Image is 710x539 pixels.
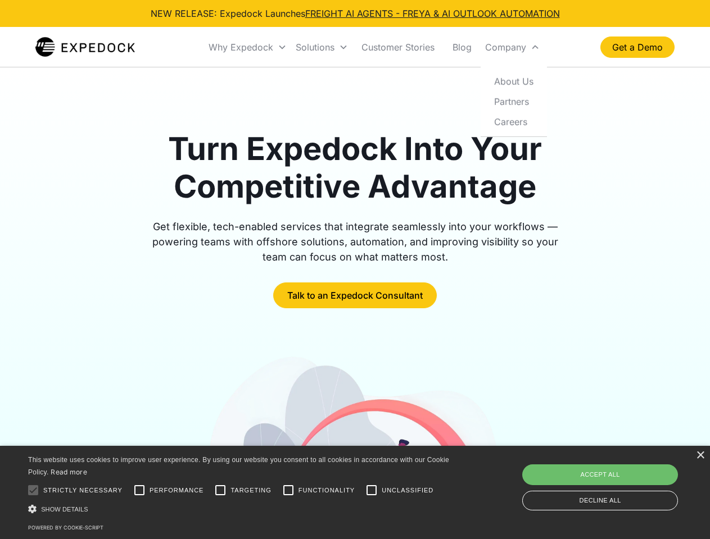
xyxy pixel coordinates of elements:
[150,486,204,495] span: Performance
[151,7,560,20] div: NEW RELEASE: Expedock Launches
[296,42,334,53] div: Solutions
[273,282,437,308] a: Talk to an Expedock Consultant
[291,28,352,66] div: Solutions
[485,71,542,91] a: About Us
[352,28,444,66] a: Customer Stories
[28,503,453,515] div: Show details
[485,111,542,131] a: Careers
[209,42,273,53] div: Why Expedock
[485,42,526,53] div: Company
[204,28,291,66] div: Why Expedock
[523,418,710,539] iframe: Chat Widget
[481,28,544,66] div: Company
[51,468,87,476] a: Read more
[28,456,449,477] span: This website uses cookies to improve user experience. By using our website you consent to all coo...
[230,486,271,495] span: Targeting
[43,486,123,495] span: Strictly necessary
[28,524,103,531] a: Powered by cookie-script
[139,219,571,264] div: Get flexible, tech-enabled services that integrate seamlessly into your workflows — powering team...
[382,486,433,495] span: Unclassified
[305,8,560,19] a: FREIGHT AI AGENTS - FREYA & AI OUTLOOK AUTOMATION
[35,36,135,58] img: Expedock Logo
[444,28,481,66] a: Blog
[600,36,675,58] a: Get a Demo
[299,486,355,495] span: Functionality
[35,36,135,58] a: home
[485,91,542,111] a: Partners
[481,66,547,136] nav: Company
[41,506,88,513] span: Show details
[139,130,571,205] h1: Turn Expedock Into Your Competitive Advantage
